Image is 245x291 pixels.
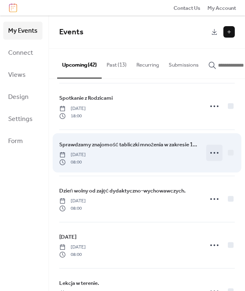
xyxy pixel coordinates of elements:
[8,113,33,126] span: Settings
[59,205,86,212] span: 08:00
[3,88,42,106] a: Design
[164,49,203,77] button: Submissions
[59,244,86,251] span: [DATE]
[8,135,23,148] span: Form
[3,44,42,62] a: Connect
[59,186,186,195] a: Dzień wolny od zajęć dydaktyczno-wychowawczych.
[59,141,198,149] span: Sprawdzamy znajomość tabliczki mnożenia w zakresie 100 (mnożenie).
[8,69,26,82] span: Views
[9,3,17,12] img: logo
[59,159,86,166] span: 08:00
[59,94,113,102] span: Spotkanie z Rodzicami
[3,66,42,84] a: Views
[59,112,86,120] span: 18:00
[59,233,76,242] a: [DATE]
[59,187,186,195] span: Dzień wolny od zajęć dydaktyczno-wychowawczych.
[59,233,76,241] span: [DATE]
[59,105,86,112] span: [DATE]
[59,279,99,288] a: Lekcja w terenie.
[3,22,42,40] a: My Events
[59,25,83,40] span: Events
[59,140,198,149] a: Sprawdzamy znajomość tabliczki mnożenia w zakresie 100 (mnożenie).
[59,197,86,205] span: [DATE]
[8,25,38,38] span: My Events
[3,110,42,128] a: Settings
[59,251,86,258] span: 08:00
[59,94,113,103] a: Spotkanie z Rodzicami
[59,279,99,287] span: Lekcja w terenie.
[102,49,131,77] button: Past (13)
[131,49,164,77] button: Recurring
[8,91,29,104] span: Design
[174,4,200,12] a: Contact Us
[207,4,236,12] a: My Account
[59,151,86,159] span: [DATE]
[3,132,42,150] a: Form
[8,47,33,60] span: Connect
[57,49,102,78] button: Upcoming (42)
